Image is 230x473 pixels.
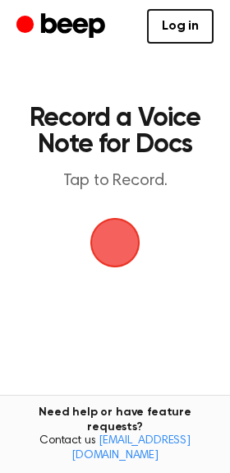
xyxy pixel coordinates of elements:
[71,435,191,461] a: [EMAIL_ADDRESS][DOMAIN_NAME]
[30,171,200,192] p: Tap to Record.
[90,218,140,267] button: Beep Logo
[10,434,220,463] span: Contact us
[30,105,200,158] h1: Record a Voice Note for Docs
[16,11,109,43] a: Beep
[147,9,214,44] a: Log in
